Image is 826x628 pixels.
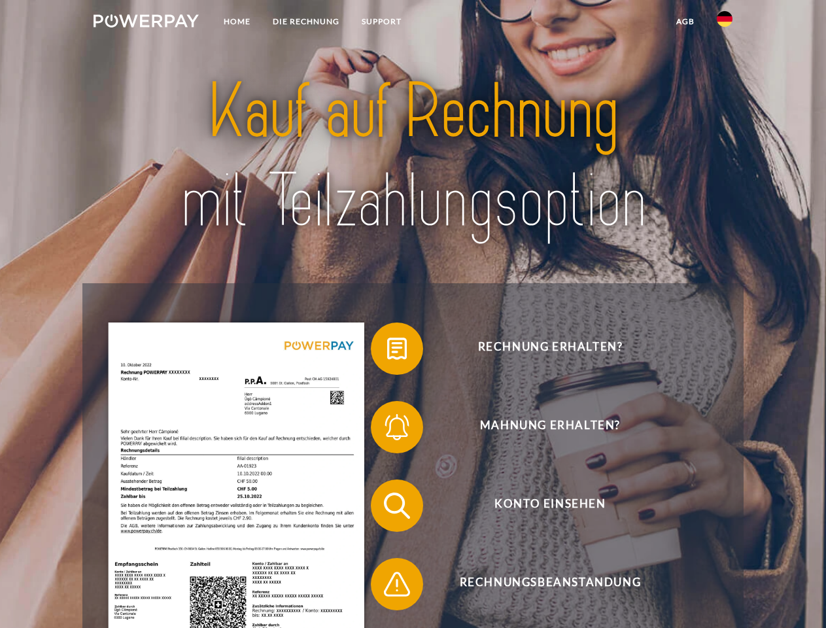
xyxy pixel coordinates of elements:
span: Mahnung erhalten? [390,401,710,453]
button: Rechnung erhalten? [371,323,711,375]
button: Rechnungsbeanstandung [371,558,711,610]
button: Konto einsehen [371,480,711,532]
span: Konto einsehen [390,480,710,532]
span: Rechnung erhalten? [390,323,710,375]
img: title-powerpay_de.svg [125,63,701,251]
a: agb [665,10,706,33]
img: qb_bell.svg [381,411,413,444]
img: qb_warning.svg [381,568,413,601]
span: Rechnungsbeanstandung [390,558,710,610]
a: SUPPORT [351,10,413,33]
img: logo-powerpay-white.svg [94,14,199,27]
img: qb_bill.svg [381,332,413,365]
a: DIE RECHNUNG [262,10,351,33]
img: qb_search.svg [381,489,413,522]
img: de [717,11,732,27]
a: Home [213,10,262,33]
button: Mahnung erhalten? [371,401,711,453]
